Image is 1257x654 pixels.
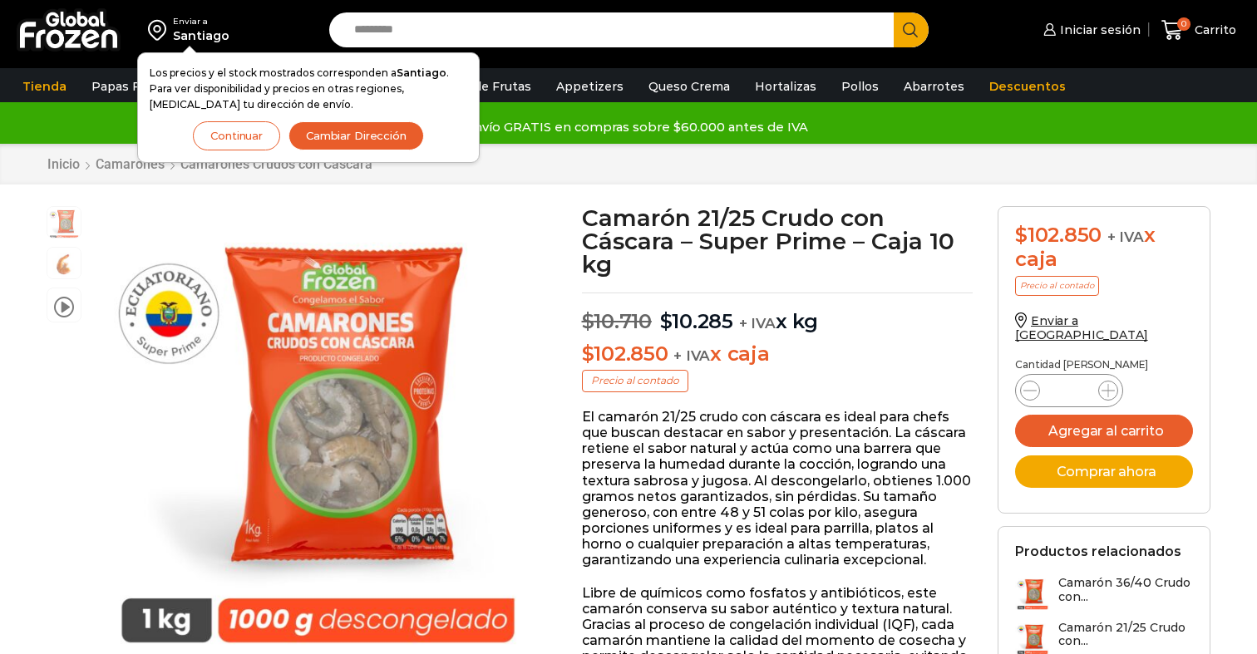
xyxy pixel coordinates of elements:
bdi: 102.850 [582,342,668,366]
img: address-field-icon.svg [148,16,173,44]
button: Comprar ahora [1015,455,1193,488]
span: Carrito [1190,22,1236,38]
div: Enviar a [173,16,229,27]
nav: Breadcrumb [47,156,373,172]
span: + IVA [739,315,776,332]
button: Cambiar Dirección [288,121,424,150]
button: Search button [894,12,929,47]
a: Iniciar sesión [1039,13,1141,47]
span: $ [1015,223,1028,247]
a: Camarón 36/40 Crudo con... [1015,576,1193,612]
span: camaron-con-cascara [47,248,81,281]
a: Appetizers [548,71,632,102]
a: Abarrotes [895,71,973,102]
a: Camarones Crudos con Cáscara [180,156,373,172]
div: Santiago [173,27,229,44]
p: Precio al contado [1015,276,1099,296]
span: $ [582,342,594,366]
a: Papas Fritas [83,71,175,102]
a: Pulpa de Frutas [427,71,540,102]
h1: Camarón 21/25 Crudo con Cáscara – Super Prime – Caja 10 kg [582,206,974,276]
button: Agregar al carrito [1015,415,1193,447]
p: Los precios y el stock mostrados corresponden a . Para ver disponibilidad y precios en otras regi... [150,65,467,113]
h2: Productos relacionados [1015,543,1181,559]
a: Enviar a [GEOGRAPHIC_DATA] [1015,313,1148,342]
p: Cantidad [PERSON_NAME] [1015,359,1193,371]
a: Hortalizas [747,71,825,102]
button: Continuar [193,121,280,150]
h3: Camarón 21/25 Crudo con... [1058,621,1193,649]
span: $ [660,309,673,333]
a: 0 Carrito [1157,11,1240,50]
a: Pollos [833,71,887,102]
span: + IVA [673,347,710,364]
strong: Santiago [397,66,446,79]
span: + IVA [1107,229,1144,245]
span: Iniciar sesión [1056,22,1141,38]
input: Product quantity [1053,379,1085,402]
a: Queso Crema [640,71,738,102]
p: x caja [582,342,974,366]
a: Inicio [47,156,81,172]
span: PM04011111 [47,207,81,240]
p: El camarón 21/25 crudo con cáscara es ideal para chefs que buscan destacar en sabor y presentació... [582,409,974,568]
bdi: 10.285 [660,309,733,333]
p: Precio al contado [582,370,688,391]
a: Descuentos [981,71,1074,102]
span: 0 [1177,17,1190,31]
div: x caja [1015,224,1193,272]
bdi: 102.850 [1015,223,1102,247]
h3: Camarón 36/40 Crudo con... [1058,576,1193,604]
a: Camarones [95,156,165,172]
span: $ [582,309,594,333]
p: x kg [582,293,974,334]
a: Tienda [14,71,75,102]
bdi: 10.710 [582,309,652,333]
